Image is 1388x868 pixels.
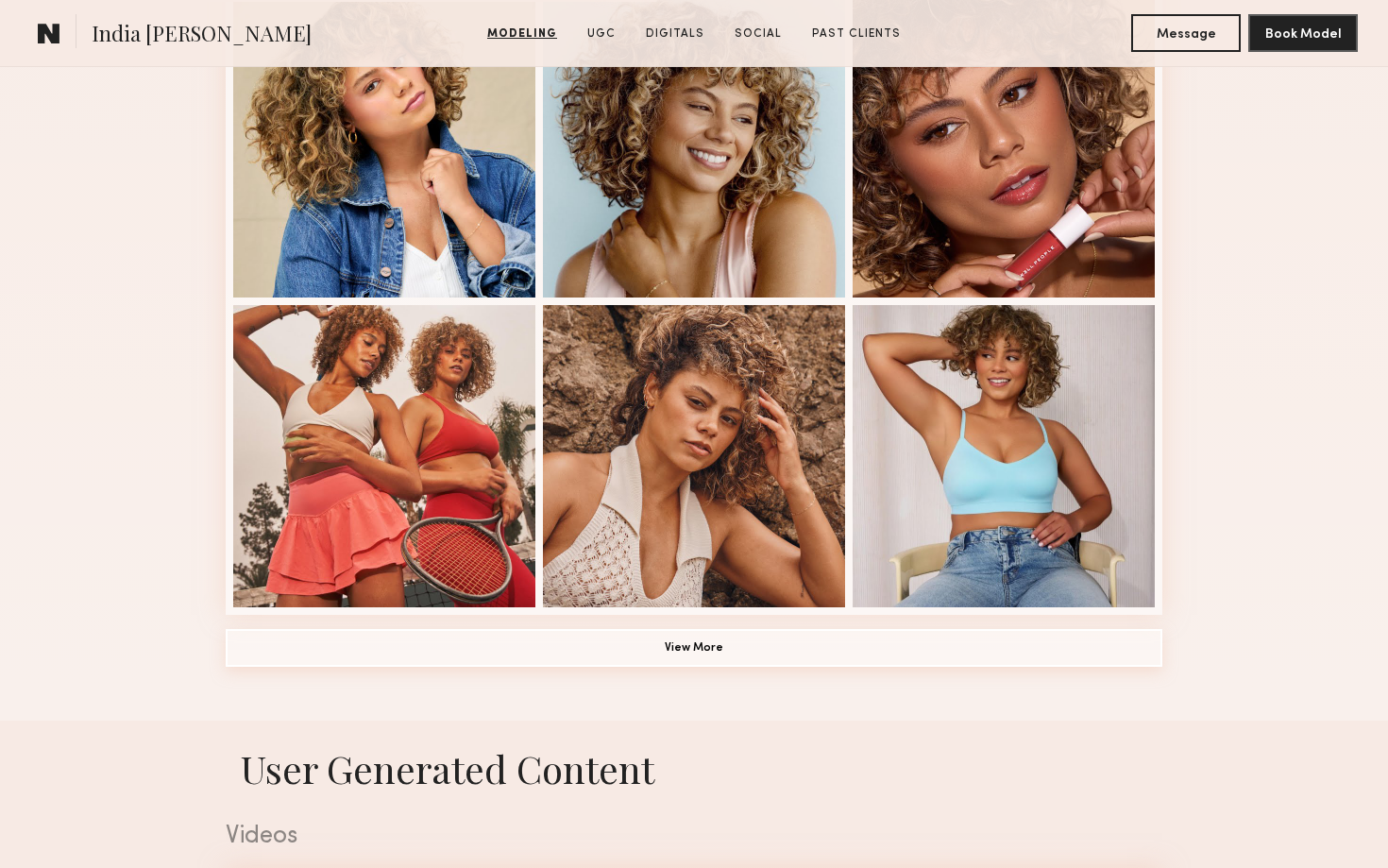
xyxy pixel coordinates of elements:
a: UGC [580,26,623,43]
button: Book Model [1248,14,1358,52]
a: Book Model [1248,25,1358,41]
a: Past Clients [804,26,908,43]
a: Digitals [638,26,712,43]
a: Social [727,26,789,43]
button: View More [226,629,1162,667]
button: Message [1131,14,1241,52]
span: India [PERSON_NAME] [92,19,312,52]
a: Modeling [480,26,565,43]
div: Videos [226,825,1162,849]
h1: User Generated Content [211,743,1177,793]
